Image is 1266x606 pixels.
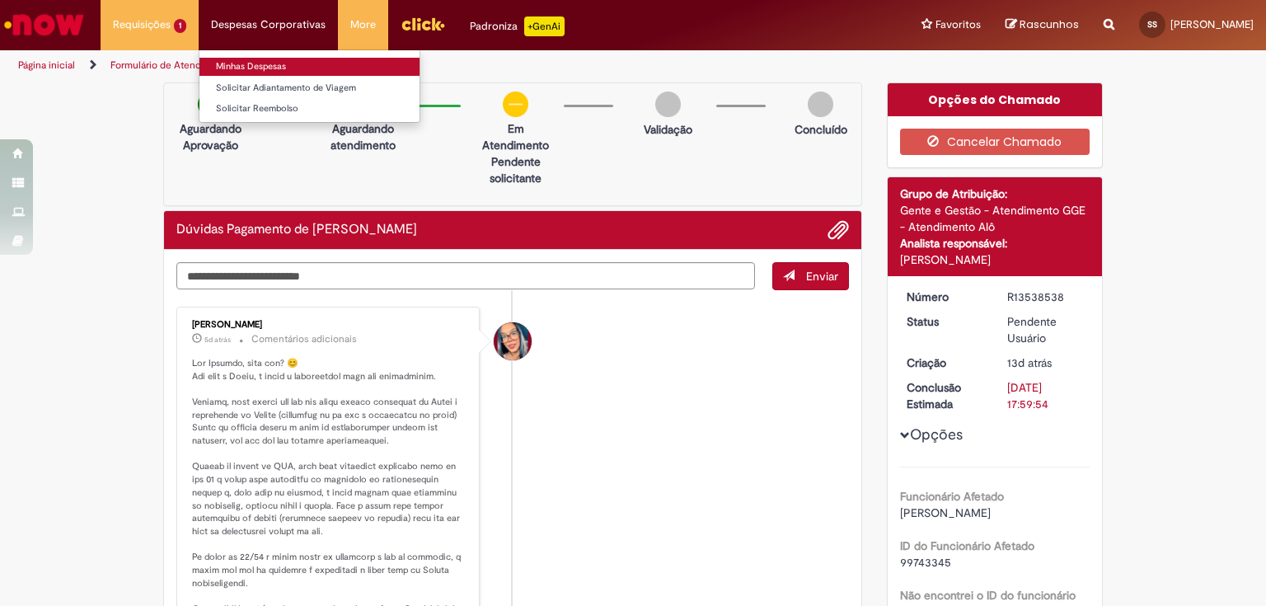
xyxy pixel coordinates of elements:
div: Pendente Usuário [1007,313,1084,346]
a: Minhas Despesas [199,58,420,76]
div: 16/09/2025 10:04:11 [1007,355,1084,371]
a: Rascunhos [1006,17,1079,33]
button: Cancelar Chamado [900,129,1090,155]
b: Não encontrei o ID do funcionário [900,588,1076,603]
ul: Despesas Corporativas [199,49,420,123]
p: Em Atendimento [476,120,556,153]
b: ID do Funcionário Afetado [900,538,1034,553]
h2: Dúvidas Pagamento de Salário Histórico de tíquete [176,223,417,237]
a: Página inicial [18,59,75,72]
span: 5d atrás [204,335,231,345]
span: 99743345 [900,555,951,570]
textarea: Digite sua mensagem aqui... [176,262,755,290]
div: Analista responsável: [900,235,1090,251]
a: Solicitar Reembolso [199,100,420,118]
dt: Criação [894,355,996,371]
div: Grupo de Atribuição: [900,186,1090,202]
div: [DATE] 17:59:54 [1007,379,1084,412]
small: Comentários adicionais [251,332,357,346]
dt: Número [894,289,996,305]
img: img-circle-grey.png [655,92,681,117]
span: Favoritos [935,16,981,33]
time: 16/09/2025 10:04:11 [1007,355,1052,370]
dt: Conclusão Estimada [894,379,996,412]
ul: Trilhas de página [12,50,832,81]
p: Pendente solicitante [476,153,556,186]
button: Adicionar anexos [828,219,849,241]
b: Funcionário Afetado [900,489,1004,504]
div: R13538538 [1007,289,1084,305]
div: [PERSON_NAME] [900,251,1090,268]
span: Enviar [806,269,838,284]
span: 13d atrás [1007,355,1052,370]
a: Solicitar Adiantamento de Viagem [199,79,420,97]
div: Maira Priscila Da Silva Arnaldo [494,322,532,360]
time: 24/09/2025 13:32:06 [204,335,231,345]
span: Requisições [113,16,171,33]
a: Formulário de Atendimento [110,59,232,72]
p: Aguardando atendimento [323,120,403,153]
p: Validação [644,121,692,138]
p: +GenAi [524,16,565,36]
div: Opções do Chamado [888,83,1103,116]
img: circle-minus.png [503,92,528,117]
span: [PERSON_NAME] [1170,17,1254,31]
div: Gente e Gestão - Atendimento GGE - Atendimento Alô [900,202,1090,235]
div: Padroniza [470,16,565,36]
img: click_logo_yellow_360x200.png [401,12,445,36]
span: SS [1147,19,1157,30]
span: [PERSON_NAME] [900,505,991,520]
span: More [350,16,376,33]
span: Rascunhos [1020,16,1079,32]
p: Aguardando Aprovação [171,120,251,153]
img: img-circle-grey.png [808,92,833,117]
span: Despesas Corporativas [211,16,326,33]
img: ServiceNow [2,8,87,41]
dt: Status [894,313,996,330]
button: Enviar [772,262,849,290]
p: Concluído [795,121,847,138]
span: 1 [174,19,186,33]
div: [PERSON_NAME] [192,320,467,330]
